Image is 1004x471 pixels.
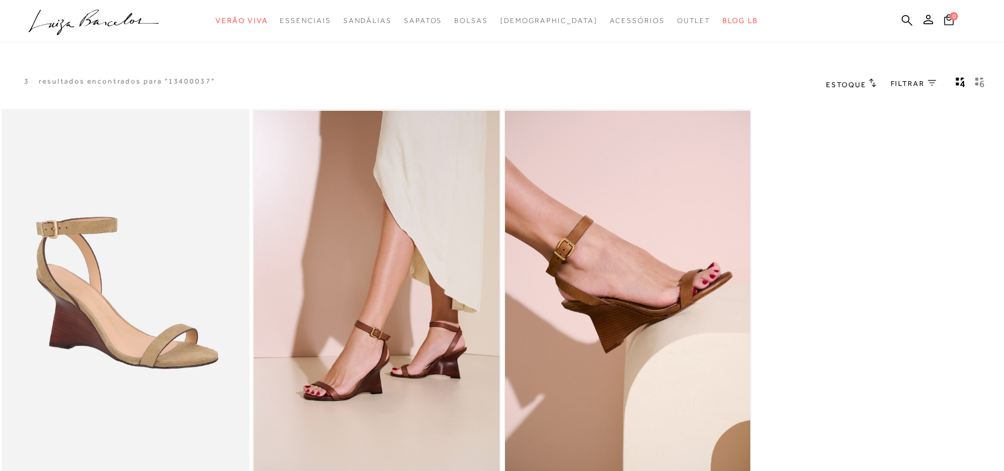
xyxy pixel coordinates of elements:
[404,10,442,32] a: categoryNavScreenReaderText
[404,16,442,25] span: Sapatos
[454,16,488,25] span: Bolsas
[952,76,969,92] button: Mostrar 4 produtos por linha
[343,10,392,32] a: categoryNavScreenReaderText
[722,16,758,25] span: BLOG LB
[826,81,866,89] span: Estoque
[216,10,268,32] a: categoryNavScreenReaderText
[500,10,598,32] a: noSubCategoriesText
[722,10,758,32] a: BLOG LB
[677,10,711,32] a: categoryNavScreenReaderText
[610,10,665,32] a: categoryNavScreenReaderText
[891,79,925,89] span: FILTRAR
[971,76,988,92] button: gridText6Desc
[280,10,331,32] a: categoryNavScreenReaderText
[677,16,711,25] span: Outlet
[500,16,598,25] span: [DEMOGRAPHIC_DATA]
[454,10,488,32] a: categoryNavScreenReaderText
[343,16,392,25] span: Sandálias
[39,76,215,87] : resultados encontrados para "13400037"
[610,16,665,25] span: Acessórios
[950,12,958,21] span: 0
[940,13,957,30] button: 0
[216,16,268,25] span: Verão Viva
[24,76,30,87] p: 3
[280,16,331,25] span: Essenciais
